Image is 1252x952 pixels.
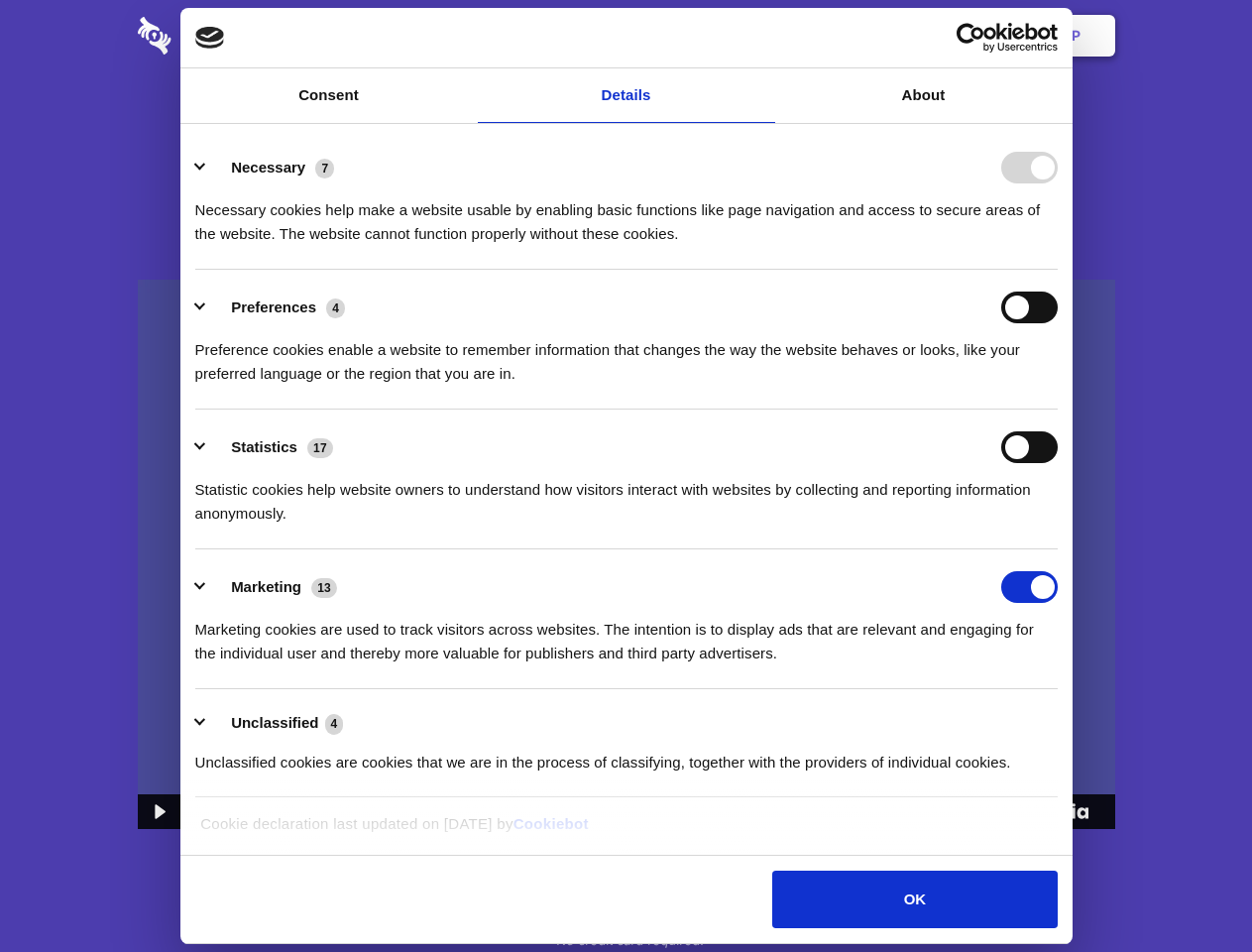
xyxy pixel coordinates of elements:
a: Login [899,5,985,66]
a: Pricing [582,5,668,66]
button: Unclassified (4) [195,711,356,736]
label: Marketing [231,578,301,595]
h4: Auto-redaction of sensitive data, encrypted data sharing and self-destructing private chats. Shar... [138,180,1115,246]
h1: Eliminate Slack Data Loss. [138,89,1115,161]
div: Marketing cookies are used to track visitors across websites. The intention is to display ads tha... [195,603,1058,665]
button: Statistics (17) [195,431,346,463]
button: OK [772,871,1057,928]
span: 13 [311,578,337,598]
span: 17 [307,438,333,458]
button: Marketing (13) [195,571,350,603]
span: 4 [326,298,345,318]
a: Cookiebot [513,815,589,832]
img: Sharesecret [138,280,1115,830]
label: Statistics [231,438,297,455]
iframe: Drift Widget Chat Controller [1153,853,1228,928]
img: logo-wordmark-white-trans-d4663122ce5f474addd5e946df7df03e33cb6a1c49d2221995e7729f52c070b2.svg [138,17,307,55]
a: Contact [804,5,895,66]
label: Necessary [231,159,305,176]
div: Preference cookies enable a website to remember information that changes the way the website beha... [195,323,1058,386]
a: Consent [180,68,478,123]
button: Preferences (4) [195,292,358,323]
img: logo [195,27,225,49]
div: Statistic cookies help website owners to understand how visitors interact with websites by collec... [195,463,1058,526]
div: Necessary cookies help make a website usable by enabling basic functions like page navigation and... [195,183,1058,246]
a: Usercentrics Cookiebot - opens in a new window [884,23,1058,53]
label: Preferences [231,298,316,315]
span: 4 [325,714,344,734]
span: 7 [315,159,334,178]
a: About [775,68,1073,123]
div: Unclassified cookies are cookies that we are in the process of classifying, together with the pro... [195,736,1058,774]
a: Details [478,68,775,123]
button: Play Video [138,794,178,829]
button: Necessary (7) [195,152,347,183]
div: Cookie declaration last updated on [DATE] by [185,812,1067,851]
